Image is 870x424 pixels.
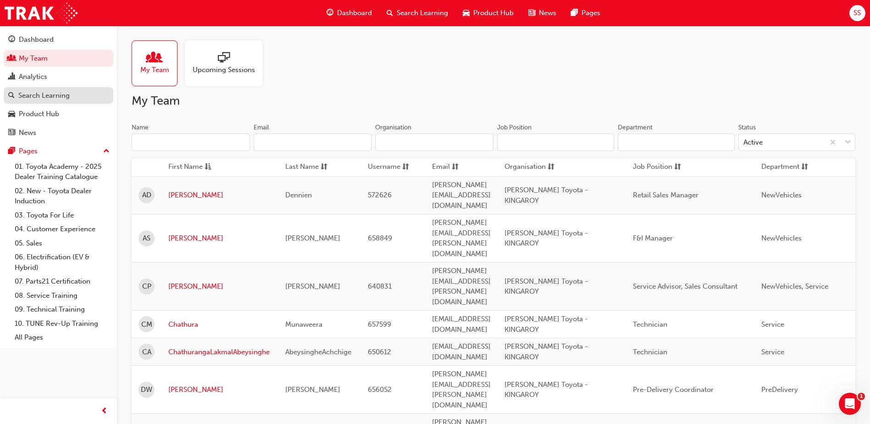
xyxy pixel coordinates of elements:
a: 10. TUNE Rev-Up Training [11,317,113,331]
span: sessionType_ONLINE_URL-icon [218,52,230,65]
span: sorting-icon [452,162,459,173]
input: Organisation [375,134,493,151]
span: Dennien [285,191,312,199]
span: 656052 [368,385,392,394]
span: Technician [633,348,667,356]
a: 01. Toyota Academy - 2025 Dealer Training Catalogue [11,160,113,184]
span: [PERSON_NAME] Toyota - KINGAROY [504,186,588,205]
a: 08. Service Training [11,289,113,303]
span: sorting-icon [321,162,327,173]
button: SS [849,5,865,21]
a: My Team [4,50,113,67]
span: AD [142,190,151,201]
a: search-iconSearch Learning [379,4,455,22]
span: [PERSON_NAME] Toyota - KINGAROY [504,380,588,399]
div: Status [738,123,756,132]
a: [PERSON_NAME] [168,385,272,395]
span: sorting-icon [402,162,409,173]
iframe: Intercom live chat [839,393,861,415]
a: Trak [5,3,78,23]
span: [PERSON_NAME][EMAIL_ADDRESS][DOMAIN_NAME] [432,181,491,210]
span: Retail Sales Manager [633,191,698,199]
button: Last Namesorting-icon [285,162,336,173]
span: sorting-icon [674,162,681,173]
a: pages-iconPages [564,4,608,22]
a: All Pages [11,330,113,345]
input: Name [132,134,250,151]
input: Job Position [497,134,614,151]
span: up-icon [103,145,110,157]
span: search-icon [8,92,15,100]
span: [PERSON_NAME][EMAIL_ADDRESS][PERSON_NAME][DOMAIN_NAME] [432,218,491,258]
div: Job Position [497,123,532,132]
span: Munaweera [285,320,322,329]
a: 09. Technical Training [11,302,113,317]
span: AS [143,233,150,244]
span: asc-icon [205,162,211,173]
a: 03. Toyota For Life [11,208,113,223]
div: News [19,128,36,138]
button: Emailsorting-icon [432,162,482,173]
button: Pages [4,143,113,160]
a: 05. Sales [11,236,113,251]
span: 640831 [368,282,392,290]
div: Product Hub [19,109,59,119]
span: First Name [168,162,203,173]
span: [PERSON_NAME] [285,282,340,290]
span: guage-icon [8,36,15,44]
div: Name [132,123,149,132]
div: Analytics [19,72,47,82]
a: Search Learning [4,87,113,104]
span: CP [142,281,151,292]
input: Email [254,134,372,151]
span: [PERSON_NAME] [285,234,340,242]
span: DW [141,385,152,395]
a: ChathurangaLakmalAbeysinghe [168,347,272,357]
span: prev-icon [101,406,108,417]
div: Organisation [375,123,411,132]
button: Departmentsorting-icon [761,162,812,173]
a: My Team [132,40,185,86]
div: Department [618,123,653,132]
span: Product Hub [473,8,514,18]
span: 572626 [368,191,392,199]
span: Last Name [285,162,319,173]
span: people-icon [8,55,15,63]
a: News [4,124,113,141]
span: car-icon [463,7,470,19]
div: Email [254,123,269,132]
span: [PERSON_NAME][EMAIL_ADDRESS][PERSON_NAME][DOMAIN_NAME] [432,370,491,409]
span: F&I Manager [633,234,673,242]
div: Active [743,137,763,148]
span: News [539,8,556,18]
span: Technician [633,320,667,329]
span: 657599 [368,320,391,329]
a: Chathura [168,319,272,330]
span: [PERSON_NAME] Toyota - KINGAROY [504,315,588,334]
span: AbeysingheAchchige [285,348,351,356]
span: car-icon [8,110,15,118]
span: [EMAIL_ADDRESS][DOMAIN_NAME] [432,315,491,334]
a: 07. Parts21 Certification [11,274,113,289]
a: Analytics [4,68,113,85]
span: [EMAIL_ADDRESS][DOMAIN_NAME] [432,342,491,361]
a: Dashboard [4,31,113,48]
button: Organisationsorting-icon [504,162,555,173]
span: Dashboard [337,8,372,18]
span: Upcoming Sessions [193,65,255,75]
span: PreDelivery [761,385,798,394]
button: Job Positionsorting-icon [633,162,683,173]
span: pages-icon [571,7,578,19]
span: Username [368,162,400,173]
span: search-icon [387,7,393,19]
span: [PERSON_NAME][EMAIL_ADDRESS][PERSON_NAME][DOMAIN_NAME] [432,267,491,306]
span: Search Learning [397,8,448,18]
span: Service [761,320,784,329]
h2: My Team [132,94,855,108]
span: 1 [858,393,865,400]
span: [PERSON_NAME] Toyota - KINGAROY [504,342,588,361]
a: [PERSON_NAME] [168,190,272,201]
span: [PERSON_NAME] [285,385,340,394]
span: Service Advisor, Sales Consultant [633,282,737,290]
span: sorting-icon [801,162,808,173]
